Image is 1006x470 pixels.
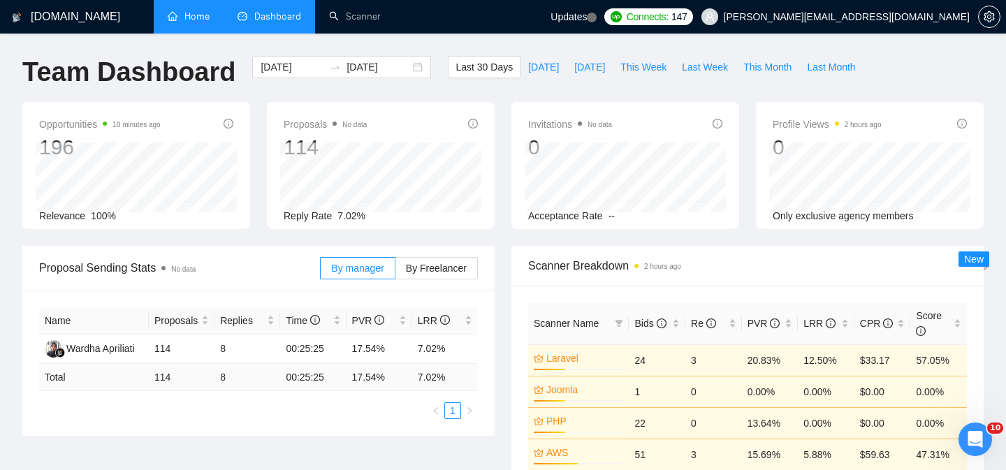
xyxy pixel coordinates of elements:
[520,56,567,78] button: [DATE]
[978,6,1000,28] button: setting
[214,307,280,335] th: Replies
[171,265,196,273] span: No data
[528,257,967,274] span: Scanner Breakdown
[987,423,1003,434] span: 10
[958,423,992,456] iframe: Intercom live chat
[742,344,799,376] td: 20.83%
[978,11,1000,22] a: setting
[445,403,460,418] a: 1
[854,344,911,376] td: $33.17
[418,315,450,326] span: LRR
[748,318,780,329] span: PVR
[455,59,513,75] span: Last 30 Days
[534,318,599,329] span: Scanner Name
[149,335,214,364] td: 114
[910,407,967,439] td: 0.00%
[534,448,544,457] span: crown
[261,59,324,75] input: Start date
[39,210,85,221] span: Relevance
[347,364,412,391] td: 17.54 %
[854,439,911,470] td: $59.63
[331,263,384,274] span: By manager
[567,56,613,78] button: [DATE]
[979,11,1000,22] span: setting
[773,210,914,221] span: Only exclusive agency members
[964,254,984,265] span: New
[329,10,381,22] a: searchScanner
[310,315,320,325] span: info-circle
[528,210,603,221] span: Acceptance Rate
[798,376,854,407] td: 0.00%
[845,121,882,128] time: 2 hours ago
[671,9,687,24] span: 147
[620,59,666,75] span: This Week
[770,318,780,328] span: info-circle
[428,402,444,419] li: Previous Page
[214,335,280,364] td: 8
[615,319,623,328] span: filter
[45,340,62,358] img: WA
[347,335,412,364] td: 17.54%
[528,59,559,75] span: [DATE]
[685,344,742,376] td: 3
[534,416,544,426] span: crown
[674,56,736,78] button: Last Week
[629,376,685,407] td: 1
[773,116,882,133] span: Profile Views
[546,351,620,366] a: Laravel
[342,121,367,128] span: No data
[551,11,587,22] span: Updates
[773,134,882,161] div: 0
[657,318,666,328] span: info-circle
[611,11,622,22] img: upwork-logo.png
[546,413,620,429] a: PHP
[685,407,742,439] td: 0
[352,315,385,326] span: PVR
[799,56,863,78] button: Last Month
[448,56,520,78] button: Last 30 Days
[91,210,116,221] span: 100%
[742,376,799,407] td: 0.00%
[412,335,478,364] td: 7.02%
[691,318,716,329] span: Re
[39,134,161,161] div: 196
[685,376,742,407] td: 0
[705,12,715,22] span: user
[634,318,666,329] span: Bids
[807,59,855,75] span: Last Month
[957,119,967,128] span: info-circle
[337,210,365,221] span: 7.02%
[916,326,926,336] span: info-circle
[528,116,612,133] span: Invitations
[284,210,332,221] span: Reply Rate
[66,341,135,356] div: Wardha Apriliati
[627,9,669,24] span: Connects:
[440,315,450,325] span: info-circle
[284,134,367,161] div: 114
[168,10,210,22] a: homeHome
[713,119,722,128] span: info-circle
[412,364,478,391] td: 7.02 %
[742,439,799,470] td: 15.69%
[347,59,410,75] input: End date
[374,315,384,325] span: info-circle
[798,407,854,439] td: 0.00%
[461,402,478,419] li: Next Page
[612,313,626,334] span: filter
[883,318,893,328] span: info-circle
[685,439,742,470] td: 3
[55,348,65,358] img: gigradar-bm.png
[803,318,836,329] span: LRR
[588,121,612,128] span: No data
[860,318,893,329] span: CPR
[608,210,615,221] span: --
[916,310,942,337] span: Score
[238,11,247,21] span: dashboard
[280,335,346,364] td: 00:25:25
[220,313,264,328] span: Replies
[149,364,214,391] td: 114
[629,407,685,439] td: 22
[428,402,444,419] button: left
[534,385,544,395] span: crown
[736,56,799,78] button: This Month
